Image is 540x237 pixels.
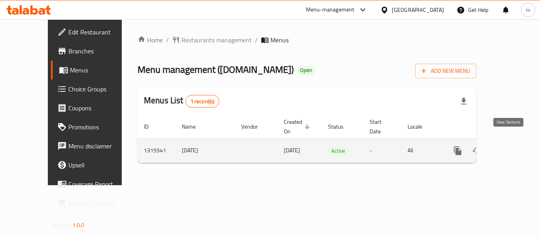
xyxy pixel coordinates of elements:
[51,137,138,155] a: Menu disclaimer
[72,220,85,230] span: 1.0.0
[255,35,258,45] li: /
[68,141,132,151] span: Menu disclaimer
[284,145,300,155] span: [DATE]
[306,5,355,15] div: Menu-management
[51,80,138,99] a: Choice Groups
[51,118,138,137] a: Promotions
[182,122,206,131] span: Name
[138,138,176,163] td: 1315541
[421,66,470,76] span: Add New Menu
[68,103,132,113] span: Coupons
[68,179,132,189] span: Coverage Report
[172,35,252,45] a: Restaurants management
[68,160,132,170] span: Upsell
[138,35,163,45] a: Home
[138,61,294,78] span: Menu management ( [DOMAIN_NAME] )
[181,35,252,45] span: Restaurants management
[401,138,442,163] td: All
[284,117,312,136] span: Created On
[68,27,132,37] span: Edit Restaurant
[166,35,169,45] li: /
[448,141,467,160] button: more
[186,98,219,105] span: 1 record(s)
[454,92,473,111] div: Export file
[51,99,138,118] a: Coupons
[68,122,132,132] span: Promotions
[68,84,132,94] span: Choice Groups
[68,198,132,208] span: Grocery Checklist
[270,35,289,45] span: Menus
[51,193,138,212] a: Grocery Checklist
[51,23,138,42] a: Edit Restaurant
[297,67,315,74] span: Open
[51,42,138,61] a: Branches
[241,122,268,131] span: Vendor
[138,115,531,163] table: enhanced table
[138,35,476,45] nav: breadcrumb
[392,6,444,14] div: [GEOGRAPHIC_DATA]
[408,122,432,131] span: Locale
[370,117,392,136] span: Start Date
[442,115,531,139] th: Actions
[526,6,531,14] span: m
[328,146,348,155] span: Active
[415,64,476,78] button: Add New Menu
[51,174,138,193] a: Coverage Report
[51,61,138,80] a: Menus
[176,138,235,163] td: [DATE]
[144,122,159,131] span: ID
[297,66,315,75] div: Open
[52,220,71,230] span: Version:
[51,155,138,174] a: Upsell
[70,65,132,75] span: Menus
[68,46,132,56] span: Branches
[185,95,220,108] div: Total records count
[328,122,354,131] span: Status
[363,138,401,163] td: -
[144,95,219,108] h2: Menus List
